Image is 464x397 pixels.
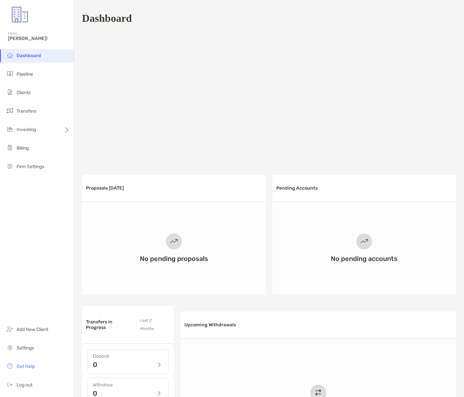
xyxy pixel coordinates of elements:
[276,185,318,191] h3: Pending Accounts
[140,316,166,333] p: Last 2 Months
[17,71,33,77] span: Pipeline
[6,107,14,115] img: transfers icon
[17,127,36,132] span: Investing
[8,36,70,41] span: [PERSON_NAME]!
[6,51,14,59] img: dashboard icon
[6,343,14,351] img: settings icon
[17,327,48,332] span: Add New Client
[17,108,36,114] span: Transfers
[184,322,236,328] h3: Upcoming Withdrawals
[93,361,97,368] p: 0
[17,382,32,388] span: Log out
[17,345,34,351] span: Settings
[17,53,41,58] span: Dashboard
[6,144,14,152] img: billing icon
[17,145,29,151] span: Billing
[6,362,14,370] img: get-help icon
[140,255,208,263] h3: No pending proposals
[82,12,132,24] h1: Dashboard
[331,255,398,263] h3: No pending accounts
[86,319,133,330] h3: Transfers in Progress
[6,70,14,78] img: pipeline icon
[8,3,32,26] img: Zoe Logo
[17,164,44,169] span: Firm Settings
[6,125,14,133] img: investing icon
[6,88,14,96] img: clients icon
[93,382,163,388] h4: Withdraw
[6,325,14,333] img: add_new_client icon
[17,364,35,369] span: Get Help
[86,185,124,191] h3: Proposals [DATE]
[93,353,163,359] h4: Deposit
[93,390,97,397] p: 0
[6,162,14,170] img: firm-settings icon
[6,380,14,388] img: logout icon
[17,90,31,95] span: Clients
